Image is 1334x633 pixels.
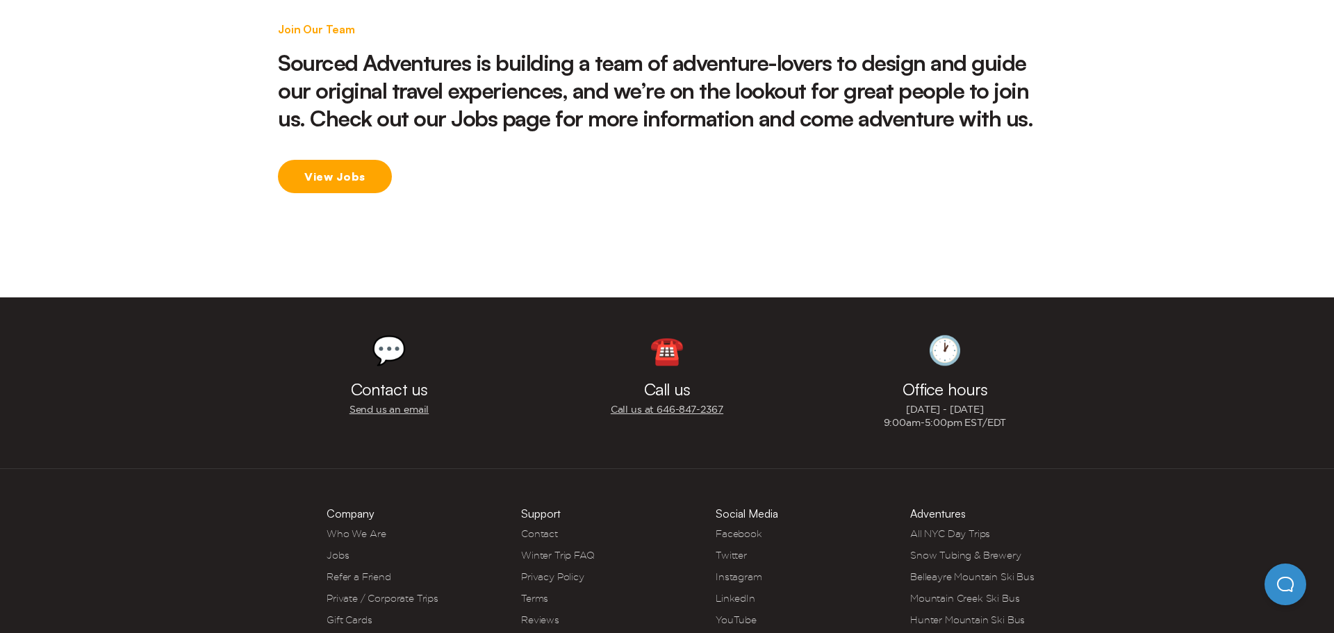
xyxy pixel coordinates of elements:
a: Private / Corporate Trips [327,593,438,604]
a: Winter Trip FAQ [521,550,595,561]
a: Reviews [521,614,559,625]
a: Belleayre Mountain Ski Bus [910,571,1035,582]
a: All NYC Day Trips [910,528,990,539]
a: Instagram [716,571,762,582]
a: Twitter [716,550,747,561]
a: Contact [521,528,558,539]
p: [DATE] - [DATE] 9:00am-5:00pm EST/EDT [884,403,1007,429]
a: YouTube [716,614,757,625]
div: 💬 [372,336,406,364]
a: View Jobs [278,160,392,193]
a: Call us at 646‍-847‍-2367 [611,403,723,416]
h3: Company [327,508,374,519]
a: Privacy Policy [521,571,584,582]
h3: Office hours [903,381,987,397]
a: Gift Cards [327,614,372,625]
a: Mountain Creek Ski Bus [910,593,1019,604]
div: 🕐 [928,336,962,364]
h3: Call us [644,381,689,397]
h2: Sourced Adventures is building a team of adventure-lovers to design and guide our original travel... [278,49,1056,132]
iframe: Help Scout Beacon - Open [1265,564,1306,605]
h3: Support [521,508,561,519]
a: Refer a Friend [327,571,391,582]
a: LinkedIn [716,593,755,604]
div: ☎️ [650,336,684,364]
h3: Social Media [716,508,778,519]
a: Jobs [327,550,349,561]
h3: Adventures [910,508,966,519]
a: Snow Tubing & Brewery [910,550,1021,561]
a: Hunter Mountain Ski Bus [910,614,1025,625]
a: Who We Are [327,528,386,539]
a: Terms [521,593,548,604]
h3: Contact us [351,381,427,397]
a: Facebook [716,528,762,539]
p: Join Our Team [278,21,1056,38]
a: Send us an email [349,403,429,416]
